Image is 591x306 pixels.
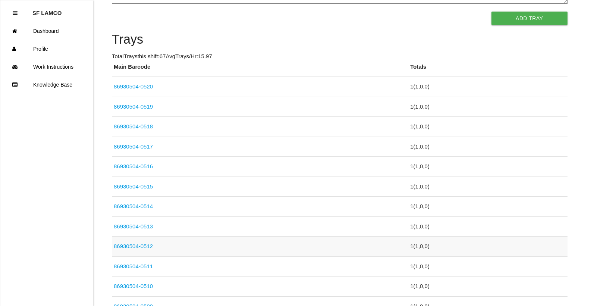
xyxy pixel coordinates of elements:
[408,237,567,257] td: 1 ( 1 , 0 , 0 )
[408,97,567,117] td: 1 ( 1 , 0 , 0 )
[114,143,153,150] a: 86930504-0517
[114,223,153,229] a: 86930504-0513
[0,76,93,94] a: Knowledge Base
[408,117,567,137] td: 1 ( 1 , 0 , 0 )
[112,52,568,61] p: Total Trays this shift: 67 Avg Trays /Hr: 15.97
[114,183,153,190] a: 86930504-0515
[32,4,62,16] p: SF LAMCO
[491,12,568,25] button: Add Tray
[114,123,153,129] a: 86930504-0518
[114,83,153,90] a: 86930504-0520
[114,263,153,269] a: 86930504-0511
[114,103,153,110] a: 86930504-0519
[0,22,93,40] a: Dashboard
[13,4,18,22] div: Close
[114,243,153,249] a: 86930504-0512
[114,163,153,169] a: 86930504-0516
[114,203,153,209] a: 86930504-0514
[0,40,93,58] a: Profile
[408,197,567,217] td: 1 ( 1 , 0 , 0 )
[408,137,567,157] td: 1 ( 1 , 0 , 0 )
[408,157,567,177] td: 1 ( 1 , 0 , 0 )
[112,32,568,47] h4: Trays
[408,63,567,77] th: Totals
[0,58,93,76] a: Work Instructions
[112,63,408,77] th: Main Barcode
[114,283,153,289] a: 86930504-0510
[408,216,567,237] td: 1 ( 1 , 0 , 0 )
[408,77,567,97] td: 1 ( 1 , 0 , 0 )
[408,277,567,297] td: 1 ( 1 , 0 , 0 )
[408,256,567,277] td: 1 ( 1 , 0 , 0 )
[408,177,567,197] td: 1 ( 1 , 0 , 0 )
